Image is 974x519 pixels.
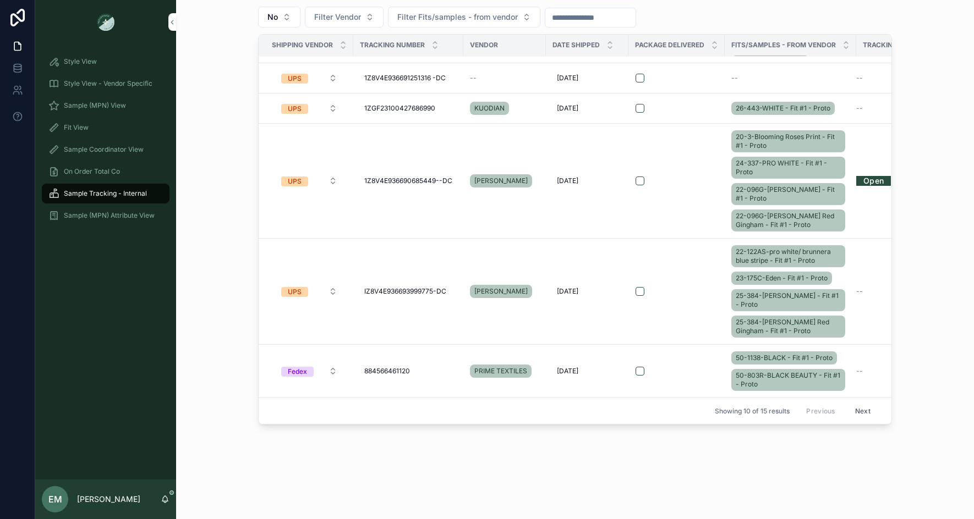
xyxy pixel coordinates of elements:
[272,98,347,119] a: Select Button
[64,101,126,110] span: Sample (MPN) View
[470,102,509,115] a: KUODIAN
[267,12,278,23] span: No
[731,245,845,267] a: 22-122AS-pro white/ brunnera blue stripe - Fit #1 - Proto
[470,285,532,298] a: [PERSON_NAME]
[736,212,841,229] span: 22-096G-[PERSON_NAME] Red Gingham - Fit #1 - Proto
[731,243,850,340] a: 22-122AS-pro white/ brunnera blue stripe - Fit #1 - Proto23-175C-Eden - Fit #1 - Proto25-384-[PER...
[731,128,850,234] a: 20-3-Blooming Roses Print - Fit #1 - Proto24-337-PRO WHITE - Fit #1 - Proto22-096G-[PERSON_NAME] ...
[731,74,738,82] span: --
[731,157,845,179] a: 24-337-PRO WHITE - Fit #1 - Proto
[470,174,532,187] a: [PERSON_NAME]
[360,172,457,190] a: 1Z8V4E936690685449--DC
[731,349,850,393] a: 50-1138-BLACK - Fit #1 - Proto50-803R-BLACK BEAUTY - Fit #1 - Proto
[272,361,347,382] a: Select Button
[64,167,120,176] span: On Order Total Co
[552,100,622,117] a: [DATE]
[731,130,845,152] a: 20-3-Blooming Roses Print - Fit #1 - Proto
[736,185,841,203] span: 22-096G-[PERSON_NAME] - Fit #1 - Proto
[856,104,926,113] a: --
[736,159,841,176] span: 24-337-PRO WHITE - Fit #1 - Proto
[731,316,845,338] a: 25-384-[PERSON_NAME] Red Gingham - Fit #1 - Proto
[360,100,457,117] a: 1ZGF23100427686990
[64,57,97,66] span: Style View
[557,176,578,185] span: [DATE]
[470,41,498,49] span: Vendor
[288,74,302,84] div: UPS
[552,362,622,380] a: [DATE]
[856,287,863,296] span: --
[856,176,926,186] a: Open
[64,123,89,132] span: Fit View
[470,365,532,378] a: PRIME TEXTILES
[314,12,361,23] span: Filter Vendor
[258,7,300,27] button: Select Button
[288,367,307,377] div: Fedex
[35,44,176,240] div: scrollable content
[272,281,347,302] a: Select Button
[364,176,452,185] span: 1Z8V4E936690685449--DC
[863,41,912,49] span: Tracking URL
[715,407,790,416] span: Showing 10 of 15 results
[731,74,850,82] a: --
[736,104,830,113] span: 26-443-WHITE - Fit #1 - Proto
[272,281,346,301] button: Select Button
[77,494,140,505] p: [PERSON_NAME]
[272,41,333,49] span: Shipping Vendor
[360,283,457,300] a: IZ8V4E936693999775-DC
[635,41,704,49] span: Package Delivered
[856,74,863,82] span: --
[470,74,539,82] a: --
[470,74,477,82] span: --
[288,176,302,186] div: UPS
[42,74,169,93] a: Style View - Vendor Specific
[557,74,578,82] span: [DATE]
[552,69,622,87] a: [DATE]
[48,493,62,506] span: EM
[97,13,114,31] img: App logo
[736,354,833,362] span: 50-1138-BLACK - Fit #1 - Proto
[470,283,539,300] a: [PERSON_NAME]
[731,183,845,205] a: 22-096G-[PERSON_NAME] - Fit #1 - Proto
[272,98,346,118] button: Select Button
[731,369,845,391] a: 50-803R-BLACK BEAUTY - Fit #1 - Proto
[42,162,169,181] a: On Order Total Co
[736,274,828,283] span: 23-175C-Eden - Fit #1 - Proto
[360,41,425,49] span: Tracking Number
[64,79,152,88] span: Style View - Vendor Specific
[64,145,144,154] span: Sample Coordinator View
[856,367,863,376] span: --
[470,362,539,380] a: PRIME TEXTILES
[272,170,347,191] a: Select Button
[856,287,926,296] a: --
[557,287,578,296] span: [DATE]
[288,287,302,297] div: UPS
[856,104,863,113] span: --
[42,118,169,137] a: Fit View
[470,100,539,117] a: KUODIAN
[364,104,435,113] span: 1ZGF23100427686990
[42,206,169,225] a: Sample (MPN) Attribute View
[552,41,600,49] span: Date Shipped
[856,172,891,189] a: Open
[364,74,446,82] span: 1Z8V4E936691251316 -DC
[42,96,169,115] a: Sample (MPN) View
[272,68,346,88] button: Select Button
[736,318,841,335] span: 25-384-[PERSON_NAME] Red Gingham - Fit #1 - Proto
[731,289,845,311] a: 25-384-[PERSON_NAME] - Fit #1 - Proto
[305,7,384,27] button: Select Button
[388,7,540,27] button: Select Button
[364,367,410,376] span: 884566461120
[736,371,841,389] span: 50-803R-BLACK BEAUTY - Fit #1 - Proto
[856,74,926,82] a: --
[360,69,457,87] a: 1Z8V4E936691251316 -DC
[42,140,169,159] a: Sample Coordinator View
[847,402,878,419] button: Next
[731,209,845,231] a: 22-096G-[PERSON_NAME] Red Gingham - Fit #1 - Proto
[731,351,837,365] a: 50-1138-BLACK - Fit #1 - Proto
[272,171,346,191] button: Select Button
[731,41,836,49] span: Fits/samples - from vendor
[397,12,518,23] span: Filter Fits/samples - from vendor
[552,283,622,300] a: [DATE]
[360,362,457,380] a: 884566461120
[288,104,302,114] div: UPS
